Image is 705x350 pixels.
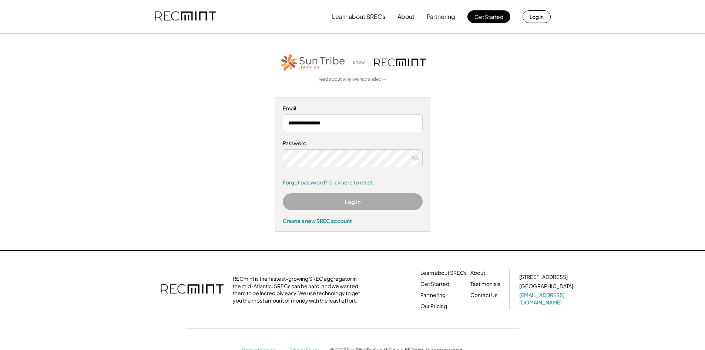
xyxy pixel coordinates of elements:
a: Contact Us [470,291,497,299]
button: Learn about SRECs [332,9,385,24]
img: recmint-logotype%403x.png [374,59,426,66]
a: [EMAIL_ADDRESS][DOMAIN_NAME] [519,291,575,306]
div: [GEOGRAPHIC_DATA] [519,283,573,290]
button: Partnering [427,9,455,24]
img: recmint-logotype%403x.png [161,277,224,303]
a: read about why we rebranded → [319,76,387,83]
button: Get Started [467,10,510,23]
div: Password [283,140,423,147]
div: is now [350,59,370,66]
a: Testimonials [470,280,500,288]
button: Log In [283,193,423,210]
button: About [397,9,414,24]
a: About [470,269,485,277]
img: STT_Horizontal_Logo%2B-%2BColor.png [279,52,346,73]
button: Log in [523,10,551,23]
a: Get Started [420,280,449,288]
a: Forgot password? Click here to reset. [283,179,423,186]
div: Create a new SREC account [283,217,423,224]
a: Our Pricing [420,303,447,310]
a: Partnering [420,291,446,299]
div: [STREET_ADDRESS] [519,273,568,281]
a: Learn about SRECs [420,269,467,277]
img: recmint-logotype%403x.png [155,4,216,29]
div: Email [283,105,423,112]
div: RECmint is the fastest-growing SREC aggregator in the mid-Atlantic. SRECs can be hard, and we wan... [233,275,364,304]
